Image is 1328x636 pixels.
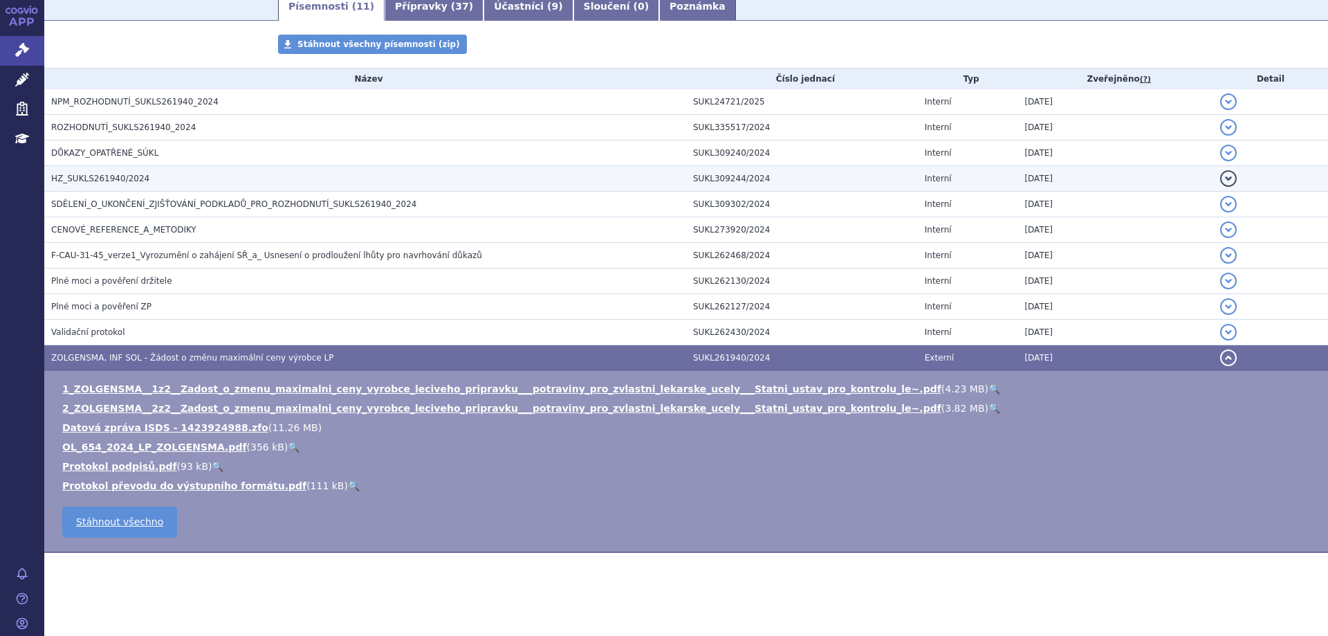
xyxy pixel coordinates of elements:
span: Stáhnout všechny písemnosti (zip) [297,39,460,49]
span: 4.23 MB [945,383,984,394]
span: Interní [925,225,952,235]
button: detail [1220,145,1237,161]
a: 🔍 [348,480,360,491]
span: Externí [925,353,954,363]
span: ROZHODNUTÍ_SUKLS261940_2024 [51,122,196,132]
button: detail [1220,324,1237,340]
td: SUKL262130/2024 [686,269,918,294]
td: SUKL24721/2025 [686,89,918,115]
span: HZ_SUKLS261940/2024 [51,174,149,183]
span: Interní [925,148,952,158]
td: [DATE] [1017,115,1213,140]
button: detail [1220,247,1237,264]
li: ( ) [62,401,1314,415]
span: 0 [638,1,645,12]
td: SUKL335517/2024 [686,115,918,140]
abbr: (?) [1140,75,1151,84]
button: detail [1220,93,1237,110]
td: SUKL262127/2024 [686,294,918,320]
td: SUKL261940/2024 [686,345,918,371]
a: 1_ZOLGENSMA__1z2__Zadost_o_zmenu_maximalni_ceny_vyrobce_leciveho_pripravku___potraviny_pro_zvlast... [62,383,941,394]
a: 🔍 [288,442,299,453]
td: [DATE] [1017,294,1213,320]
button: detail [1220,298,1237,315]
span: DŮKAZY_OPATŘENÉ_SÚKL [51,148,158,158]
a: Protokol převodu do výstupního formátu.pdf [62,480,306,491]
button: detail [1220,196,1237,212]
a: Protokol podpisů.pdf [62,461,177,472]
button: detail [1220,349,1237,366]
a: 🔍 [988,383,1000,394]
td: SUKL262468/2024 [686,243,918,269]
td: [DATE] [1017,320,1213,345]
span: F-CAU-31-45_verze1_Vyrozumění o zahájení SŘ_a_ Usnesení o prodloužení lhůty pro navrhování důkazů [51,251,482,260]
span: Interní [925,122,952,132]
a: Stáhnout všechny písemnosti (zip) [278,35,467,54]
span: Plné moci a pověření ZP [51,302,151,311]
td: [DATE] [1017,140,1213,166]
th: Detail [1213,69,1328,89]
span: NPM_ROZHODNUTÍ_SUKLS261940_2024 [51,97,219,107]
td: [DATE] [1017,192,1213,217]
span: Plné moci a pověření držitele [51,276,172,286]
li: ( ) [62,440,1314,454]
td: [DATE] [1017,217,1213,243]
span: 3.82 MB [945,403,984,414]
span: Interní [925,97,952,107]
td: [DATE] [1017,269,1213,294]
span: Interní [925,174,952,183]
button: detail [1220,273,1237,289]
td: SUKL309244/2024 [686,166,918,192]
button: detail [1220,221,1237,238]
span: Validační protokol [51,327,125,337]
th: Název [44,69,686,89]
button: detail [1220,170,1237,187]
td: SUKL262430/2024 [686,320,918,345]
li: ( ) [62,479,1314,493]
span: Interní [925,327,952,337]
span: 11.26 MB [272,422,317,433]
th: Zveřejněno [1017,69,1213,89]
td: SUKL273920/2024 [686,217,918,243]
li: ( ) [62,382,1314,396]
th: Typ [918,69,1018,89]
a: 🔍 [212,461,223,472]
li: ( ) [62,460,1314,473]
span: CENOVÉ_REFERENCE_A_METODIKY [51,225,196,235]
a: OL_654_2024_LP_ZOLGENSMA.pdf [62,442,247,453]
button: detail [1220,119,1237,136]
td: SUKL309302/2024 [686,192,918,217]
span: Interní [925,276,952,286]
span: 37 [455,1,468,12]
span: 9 [551,1,558,12]
span: 111 kB [311,480,344,491]
span: Interní [925,251,952,260]
span: SDĚLENÍ_O_UKONČENÍ_ZJIŠŤOVÁNÍ_PODKLADŮ_PRO_ROZHODNUTÍ_SUKLS261940_2024 [51,199,416,209]
td: SUKL309240/2024 [686,140,918,166]
td: [DATE] [1017,243,1213,269]
span: ZOLGENSMA, INF SOL - Žádost o změnu maximální ceny výrobce LP [51,353,333,363]
a: Datová zpráva ISDS - 1423924988.zfo [62,422,268,433]
span: 11 [356,1,369,12]
span: Interní [925,302,952,311]
a: Stáhnout všechno [62,507,177,538]
td: [DATE] [1017,166,1213,192]
td: [DATE] [1017,89,1213,115]
span: 93 kB [181,461,208,472]
li: ( ) [62,421,1314,435]
a: 🔍 [988,403,1000,414]
th: Číslo jednací [686,69,918,89]
span: 356 kB [250,442,284,453]
a: 2_ZOLGENSMA__2z2__Zadost_o_zmenu_maximalni_ceny_vyrobce_leciveho_pripravku___potraviny_pro_zvlast... [62,403,941,414]
td: [DATE] [1017,345,1213,371]
span: Interní [925,199,952,209]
